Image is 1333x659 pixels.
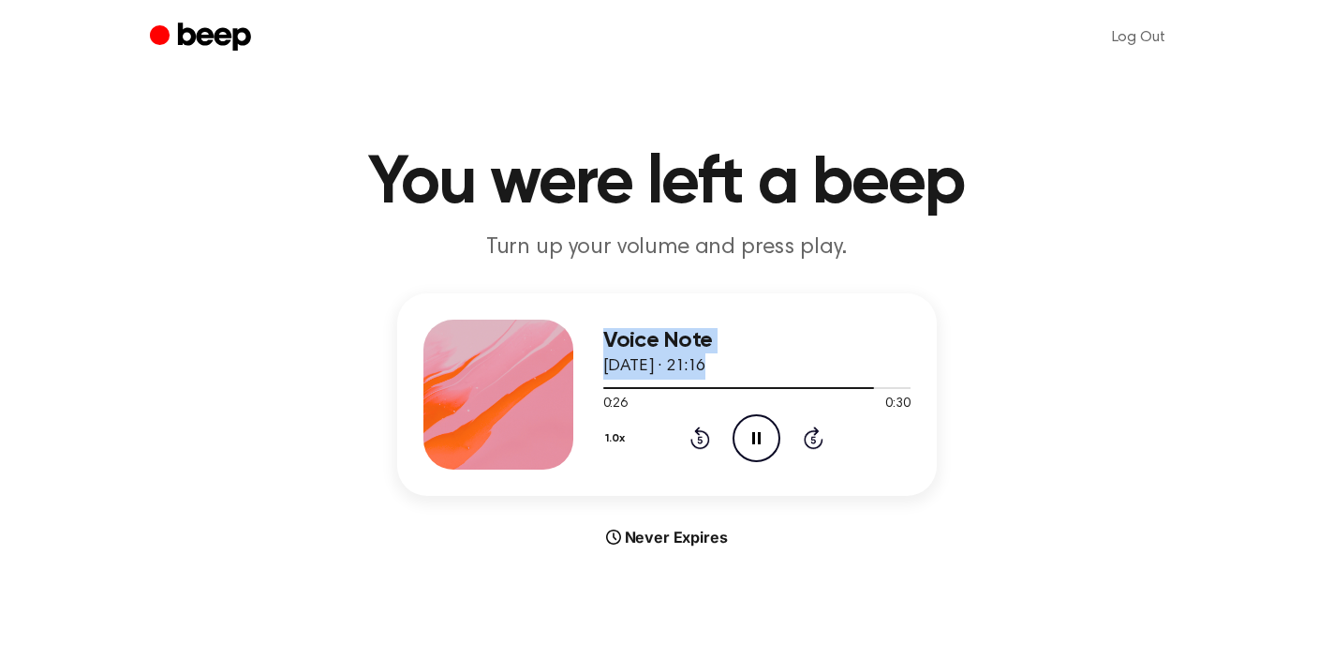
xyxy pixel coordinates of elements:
[307,232,1027,263] p: Turn up your volume and press play.
[603,358,706,375] span: [DATE] · 21:16
[1093,15,1184,60] a: Log Out
[603,328,911,353] h3: Voice Note
[885,395,910,414] span: 0:30
[603,423,632,455] button: 1.0x
[397,526,937,548] div: Never Expires
[603,395,628,414] span: 0:26
[150,20,256,56] a: Beep
[187,150,1147,217] h1: You were left a beep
